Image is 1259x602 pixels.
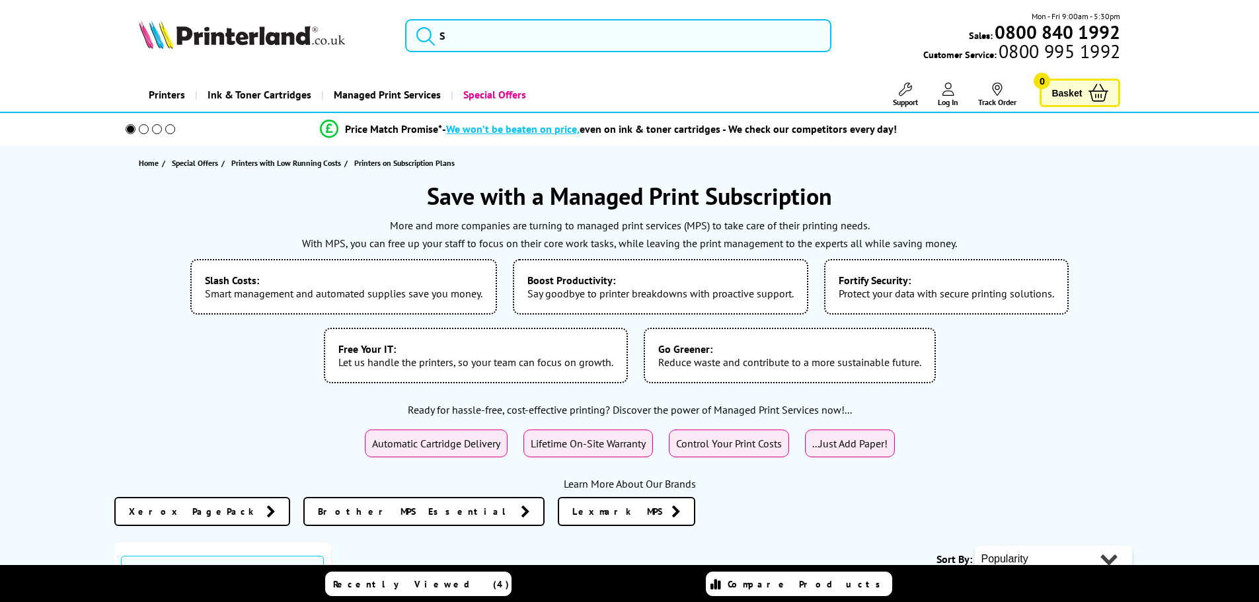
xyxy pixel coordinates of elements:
[728,578,888,590] span: Compare Products
[338,342,613,356] b: Free Your IT:
[531,437,646,450] span: Lifetime On-Site Warranty
[345,122,442,135] span: Price Match Promise*
[324,328,628,383] li: Let us handle the printers, so your team can focus on growth.
[172,156,221,170] a: Special Offers
[129,505,260,518] span: Xerox PagePack
[938,97,958,107] span: Log In
[1051,84,1082,102] span: Basket
[1040,79,1120,107] a: Basket 0
[139,20,389,52] a: Printerland Logo
[108,118,1110,141] li: modal_Promise
[938,83,958,107] a: Log In
[195,78,321,112] a: Ink & Toner Cartridges
[812,437,888,450] span: ...Just Add Paper!
[333,578,510,590] span: Recently Viewed (4)
[1032,10,1120,22] span: Mon - Fri 9:00am - 5:30pm
[995,20,1120,44] b: 0800 840 1992
[558,497,695,526] a: Lexmark MPS
[114,180,1145,211] h1: Save with a Managed Print Subscription
[318,505,514,518] span: Brother MPS Essential
[839,274,1054,287] b: Fortify Security:
[893,83,918,107] a: Support
[172,156,218,170] span: Special Offers
[354,158,455,168] span: Printers on Subscription Plans
[644,328,936,383] li: Reduce waste and contribute to a more sustainable future.
[572,505,665,518] span: Lexmark MPS
[208,78,311,112] span: Ink & Toner Cartridges
[121,556,324,594] span: 110 Products Found
[114,235,1145,252] p: With MPS, you can free up your staff to focus on their core work tasks, while leaving the print m...
[936,552,972,566] span: Sort By:
[451,78,536,112] a: Special Offers
[1034,73,1050,89] span: 0
[405,19,831,52] input: S
[527,274,794,287] b: Boost Productivity:
[205,274,482,287] b: Slash Costs:
[190,259,497,315] li: Smart management and automated supplies save you money.
[114,403,1145,416] div: Ready for hassle-free, cost-effective printing? Discover the power of Managed Print Services now!...
[706,572,892,596] a: Compare Products
[658,342,921,356] b: Go Greener:
[446,122,580,135] span: We won’t be beaten on price,
[442,122,897,135] div: - even on ink & toner cartridges - We check our competitors every day!
[676,437,782,450] span: Control Your Print Costs
[997,45,1120,57] span: 0800 995 1992
[978,83,1016,107] a: Track Order
[824,259,1069,315] li: Protect your data with secure printing solutions.
[993,26,1120,38] a: 0800 840 1992
[139,20,345,49] img: Printerland Logo
[303,497,545,526] a: Brother MPS Essential
[114,217,1145,235] p: More and more companies are turning to managed print services (MPS) to take care of their printin...
[139,156,162,170] a: Home
[372,437,500,450] span: Automatic Cartridge Delivery
[114,477,1145,490] div: Learn More About Our Brands
[325,572,512,596] a: Recently Viewed (4)
[231,156,344,170] a: Printers with Low Running Costs
[513,259,808,315] li: Say goodbye to printer breakdowns with proactive support.
[321,78,451,112] a: Managed Print Services
[114,497,290,526] a: Xerox PagePack
[231,156,341,170] span: Printers with Low Running Costs
[923,45,1120,61] span: Customer Service:
[893,97,918,107] span: Support
[969,29,993,42] span: Sales:
[139,78,195,112] a: Printers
